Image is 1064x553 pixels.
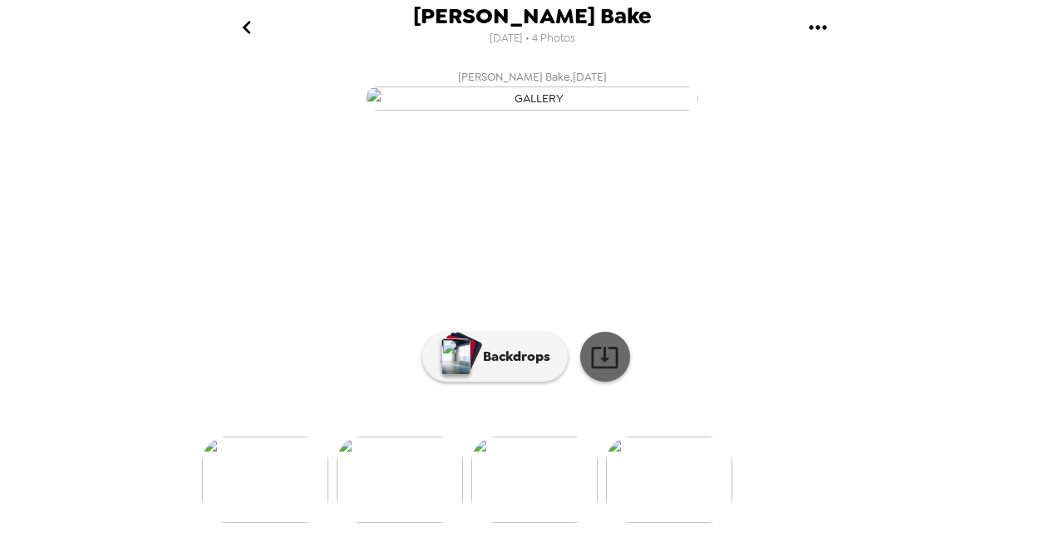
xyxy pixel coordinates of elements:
[422,332,568,382] button: Backdrops
[471,437,598,523] img: gallery
[490,27,575,50] span: [DATE] • 4 Photos
[337,437,463,523] img: gallery
[199,62,864,116] button: [PERSON_NAME] Bake,[DATE]
[606,437,732,523] img: gallery
[202,437,328,523] img: gallery
[458,67,607,86] span: [PERSON_NAME] Bake , [DATE]
[413,5,652,27] span: [PERSON_NAME] Bake
[475,347,550,367] p: Backdrops
[366,86,698,111] img: gallery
